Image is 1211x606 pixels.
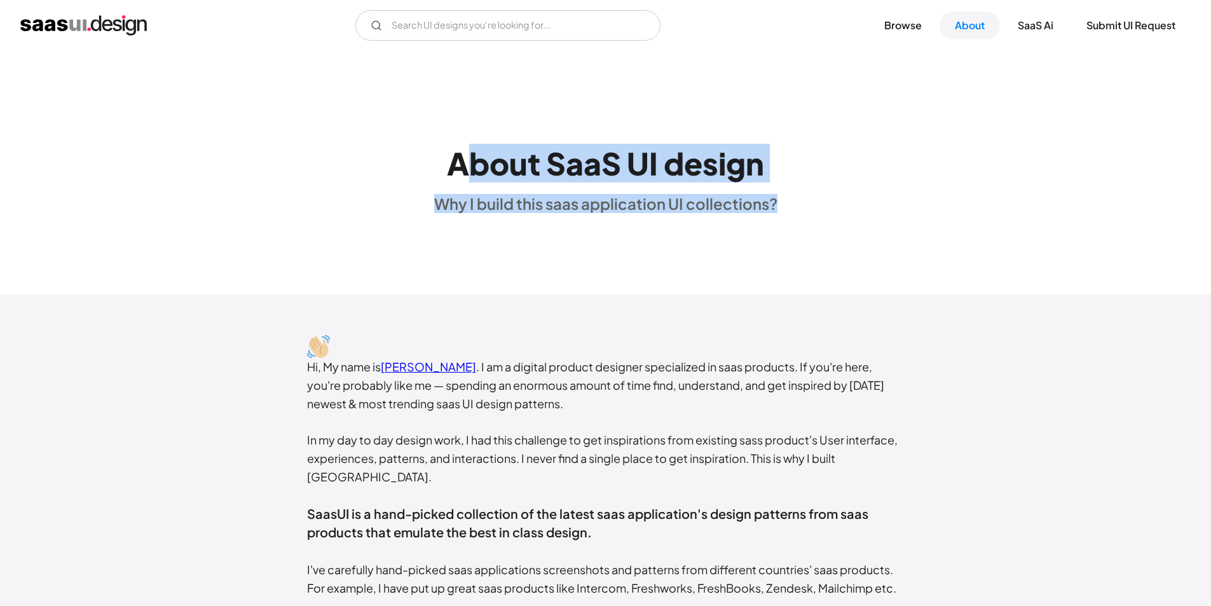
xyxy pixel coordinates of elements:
span: SaasUI is a hand-picked collection of the latest saas application's design patterns from saas pro... [307,506,868,541]
a: About [940,11,1000,39]
a: home [20,15,147,36]
h1: About SaaS UI design [447,145,764,182]
a: Submit UI Request [1071,11,1191,39]
a: Browse [869,11,937,39]
a: [PERSON_NAME] [381,359,476,374]
input: Search UI designs you're looking for... [355,10,660,41]
div: Why I build this saas application UI collections? [434,194,777,213]
form: Email Form [355,10,660,41]
a: SaaS Ai [1002,11,1069,39]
